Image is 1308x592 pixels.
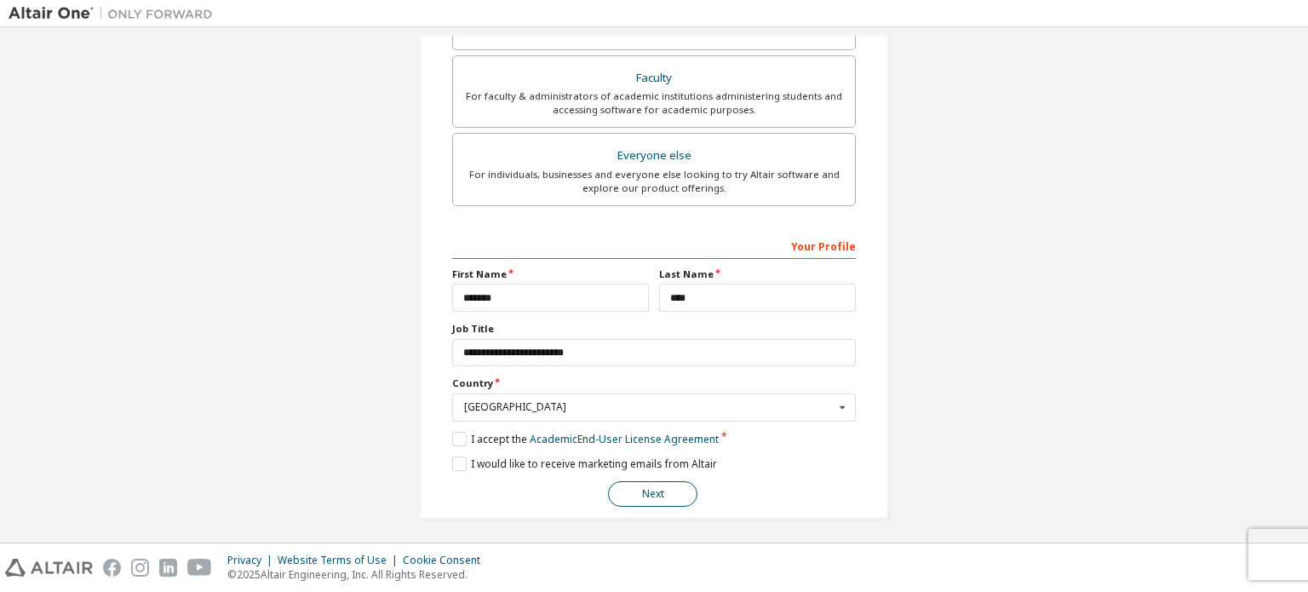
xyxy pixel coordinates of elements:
[103,559,121,577] img: facebook.svg
[452,457,717,471] label: I would like to receive marketing emails from Altair
[452,432,719,446] label: I accept the
[227,567,490,582] p: © 2025 Altair Engineering, Inc. All Rights Reserved.
[608,481,697,507] button: Next
[5,559,93,577] img: altair_logo.svg
[530,432,719,446] a: Academic End-User License Agreement
[452,267,649,281] label: First Name
[463,168,845,195] div: For individuals, businesses and everyone else looking to try Altair software and explore our prod...
[403,554,490,567] div: Cookie Consent
[452,322,856,336] label: Job Title
[159,559,177,577] img: linkedin.svg
[452,376,856,390] label: Country
[187,559,212,577] img: youtube.svg
[463,89,845,117] div: For faculty & administrators of academic institutions administering students and accessing softwa...
[464,402,835,412] div: [GEOGRAPHIC_DATA]
[227,554,278,567] div: Privacy
[659,267,856,281] label: Last Name
[131,559,149,577] img: instagram.svg
[9,5,221,22] img: Altair One
[452,232,856,259] div: Your Profile
[278,554,403,567] div: Website Terms of Use
[463,66,845,90] div: Faculty
[463,144,845,168] div: Everyone else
